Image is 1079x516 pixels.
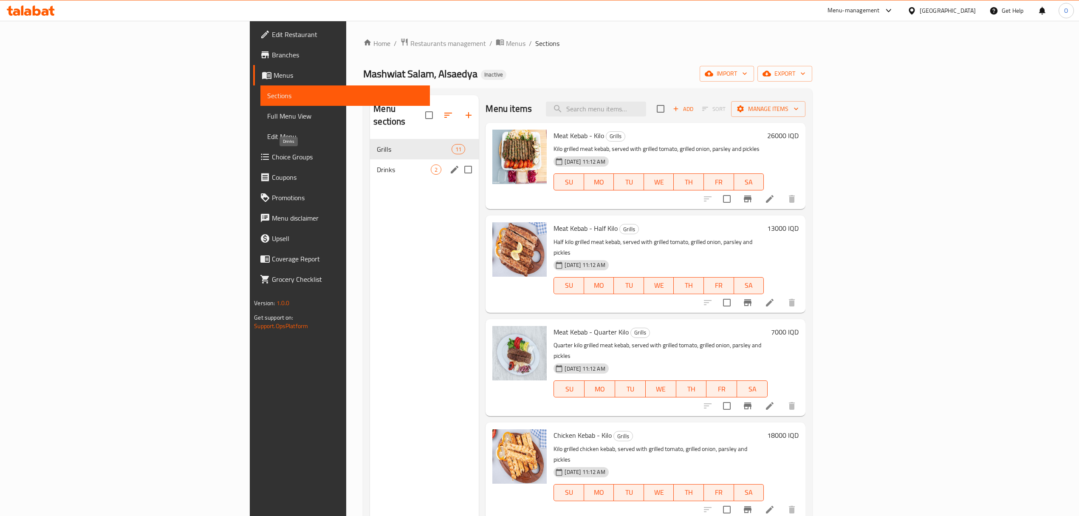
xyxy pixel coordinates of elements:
span: FR [707,279,731,292]
span: 2 [431,166,441,174]
span: SA [737,279,761,292]
span: Edit Restaurant [272,29,423,40]
button: edit [448,163,461,176]
button: WE [644,277,674,294]
h6: 18000 IQD [767,429,799,441]
span: Restaurants management [410,38,486,48]
span: Coverage Report [272,254,423,264]
span: MO [588,176,611,188]
a: Grocery Checklist [253,269,430,289]
h6: 7000 IQD [771,326,799,338]
span: Manage items [738,104,799,114]
button: MO [584,484,614,501]
nav: Menu sections [370,136,479,183]
button: SU [554,173,584,190]
div: Grills [606,131,625,142]
span: SU [557,176,580,188]
span: TU [617,279,641,292]
a: Edit menu item [765,194,775,204]
span: TU [619,383,642,395]
span: Meat Kebab - Half Kilo [554,222,618,235]
button: TU [615,380,646,397]
a: Edit menu item [765,298,775,308]
div: Menu-management [828,6,880,16]
span: TH [677,176,701,188]
div: Grills [630,328,650,338]
span: TH [677,279,701,292]
span: 1.0.0 [276,298,289,309]
button: delete [782,189,802,209]
button: Add [669,102,697,116]
button: TU [614,484,644,501]
span: WE [647,176,671,188]
button: SU [554,380,585,397]
span: Version: [254,298,275,309]
button: SA [737,380,768,397]
span: Select to update [718,294,736,312]
span: Menus [506,38,525,48]
span: SA [740,383,764,395]
span: Edit Menu [267,131,423,142]
button: delete [782,292,802,313]
a: Restaurants management [400,38,486,49]
span: export [764,68,805,79]
span: Meat Kebab - Kilo [554,129,604,142]
span: Add [672,104,695,114]
button: Branch-specific-item [737,189,758,209]
button: SU [554,277,584,294]
img: Meat Kebab - Kilo [492,130,547,184]
span: Full Menu View [267,111,423,121]
button: TH [674,277,704,294]
li: / [489,38,492,48]
button: SU [554,484,584,501]
span: Grills [614,431,633,441]
button: Branch-specific-item [737,292,758,313]
button: Manage items [731,101,805,117]
h2: Menu items [486,102,532,115]
p: Quarter kilo grilled meat kebab, served with grilled tomato, grilled onion, parsley and pickles [554,340,768,361]
span: Select to update [718,397,736,415]
span: SA [737,486,761,499]
span: Select all sections [420,106,438,124]
span: import [706,68,747,79]
div: Drinks2edit [370,159,479,180]
a: Menu disclaimer [253,208,430,228]
button: FR [704,173,734,190]
span: Add item [669,102,697,116]
div: items [431,164,441,175]
input: search [546,102,646,116]
button: SA [734,484,764,501]
button: TH [676,380,707,397]
button: TH [674,173,704,190]
span: MO [588,486,611,499]
button: SA [734,277,764,294]
div: items [452,144,465,154]
button: FR [706,380,737,397]
span: Drinks [377,164,431,175]
button: MO [584,173,614,190]
span: TH [680,383,703,395]
img: Chicken Kebab - Kilo [492,429,547,484]
a: Promotions [253,187,430,208]
button: TU [614,277,644,294]
div: [GEOGRAPHIC_DATA] [920,6,976,15]
button: FR [704,484,734,501]
span: Inactive [481,71,506,78]
span: Select to update [718,190,736,208]
span: O [1064,6,1068,15]
span: Upsell [272,233,423,244]
span: [DATE] 11:12 AM [561,158,608,166]
li: / [529,38,532,48]
img: Meat Kebab - Half Kilo [492,222,547,277]
span: TH [677,486,701,499]
button: MO [585,380,615,397]
a: Edit Restaurant [253,24,430,45]
button: TH [674,484,704,501]
button: WE [644,484,674,501]
span: WE [647,279,671,292]
p: Kilo grilled meat kebab, served with grilled tomato, grilled onion, parsley and pickles [554,144,764,154]
span: FR [707,176,731,188]
h6: 26000 IQD [767,130,799,142]
span: Grocery Checklist [272,274,423,284]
